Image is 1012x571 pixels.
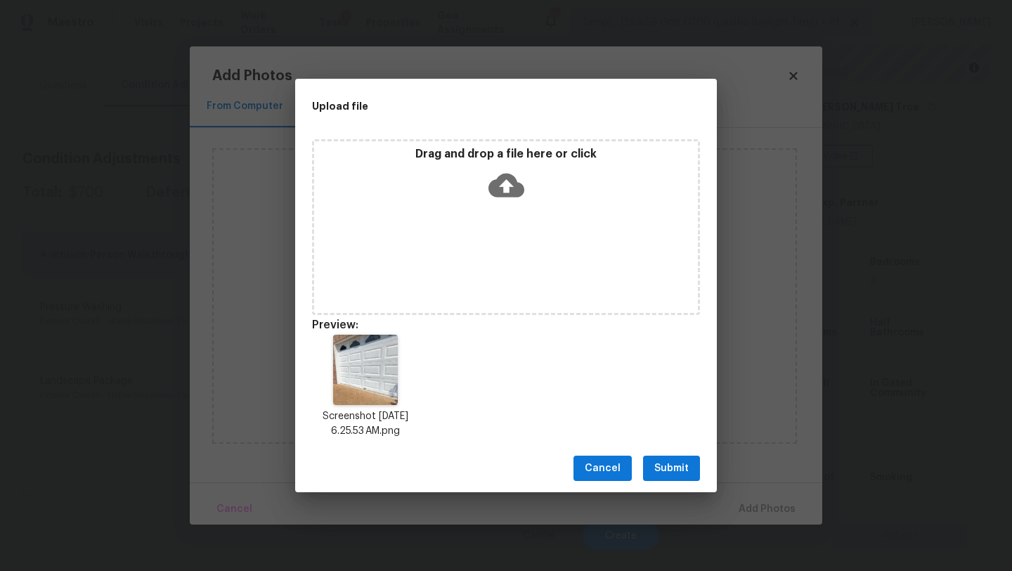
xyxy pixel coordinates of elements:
img: A9lDvVwvS2fHAAAAABJRU5ErkJggg== [333,335,397,405]
button: Cancel [573,456,632,482]
h2: Upload file [312,98,637,114]
span: Cancel [585,460,621,477]
p: Screenshot [DATE] 6.25.53 AM.png [312,409,419,439]
p: Drag and drop a file here or click [314,147,698,162]
button: Submit [643,456,700,482]
span: Submit [654,460,689,477]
